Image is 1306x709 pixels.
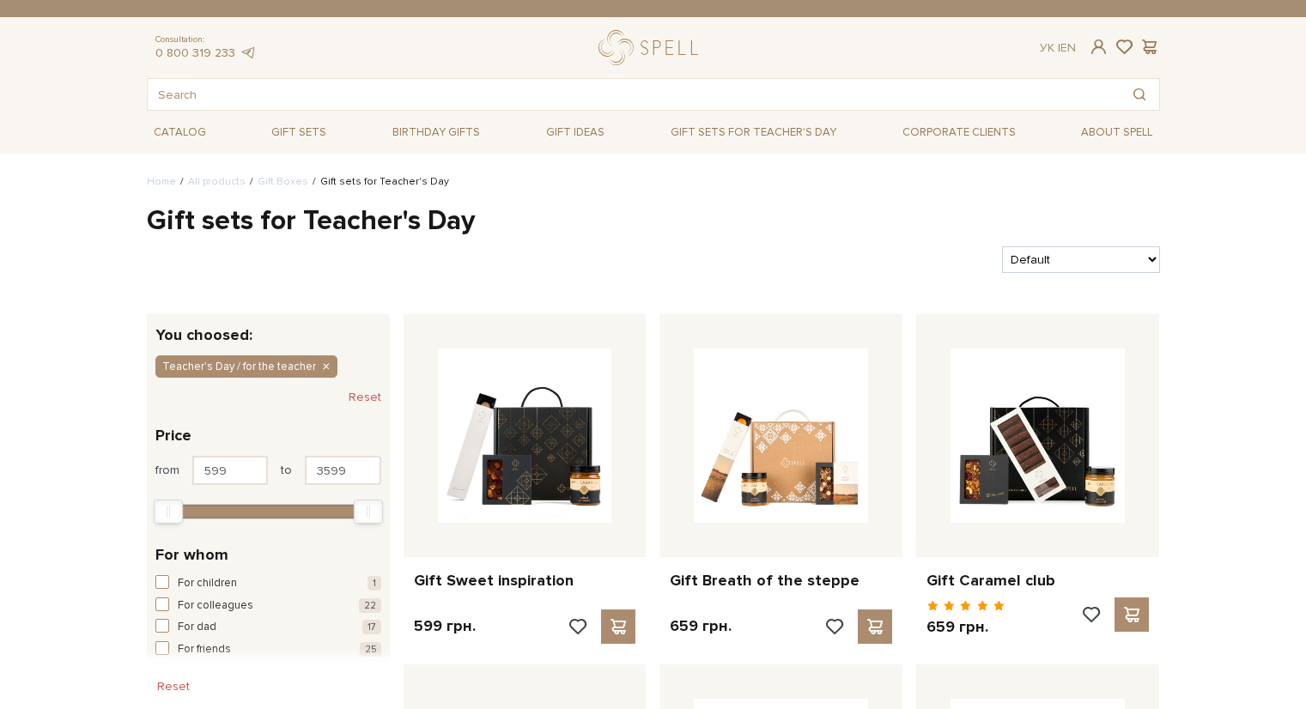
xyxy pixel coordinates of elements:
a: logo [598,30,706,65]
a: Birthday gifts [386,119,487,146]
a: Gift Breath of the steppe [670,571,892,591]
span: For whom [155,543,228,567]
a: Gift ideas [539,119,611,146]
span: Price [155,424,191,447]
a: 0 800 319 233 [155,45,235,60]
div: Min [154,500,183,524]
a: telegram [240,45,257,60]
span: 25 [360,642,381,657]
button: For dad 17 [155,619,381,636]
a: All products [188,175,246,188]
a: Gift sets [264,119,333,146]
li: Gift sets for Teacher's Day [308,174,449,190]
button: Search [1120,79,1159,110]
div: You choosed: [147,314,390,342]
div: En [1040,40,1076,56]
span: 1 [368,576,381,591]
span: For girlfrend [178,663,238,680]
span: to [281,463,292,478]
a: Ук [1040,40,1054,55]
button: Teacher's Day / for the teacher [155,355,337,378]
span: Consultation: [155,34,257,45]
a: Corporate clients [896,118,1023,147]
span: For friends [178,641,231,658]
h1: Gift sets for Teacher's Day [147,203,1160,239]
button: For girlfrend 17 [155,663,381,680]
button: Reset [147,673,200,700]
span: 17 [362,620,381,634]
p: 659 грн. [926,617,1005,637]
a: Gift Caramel club [926,571,1149,591]
input: Price [192,456,269,485]
a: Gift Boxes [258,175,308,188]
a: Gift Sweet inspiration [414,571,636,591]
button: For children 1 [155,575,381,592]
span: | [1058,40,1060,55]
p: 659 грн. [670,616,732,636]
input: Search [148,79,1120,110]
div: Max [354,500,383,524]
span: Teacher's Day / for the teacher [162,359,316,374]
span: For colleagues [178,597,253,615]
button: Reset [349,384,381,411]
a: About Spell [1074,119,1159,146]
span: from [155,463,179,478]
span: For children [178,575,237,592]
input: Price [305,456,381,485]
span: For dad [178,619,216,636]
button: For friends 25 [155,641,381,658]
a: Gift sets for Teacher's Day [664,118,843,147]
a: Home [147,175,176,188]
button: For colleagues 22 [155,597,381,615]
a: Catalog [147,119,213,146]
p: 599 грн. [414,616,476,636]
span: 22 [359,598,381,613]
